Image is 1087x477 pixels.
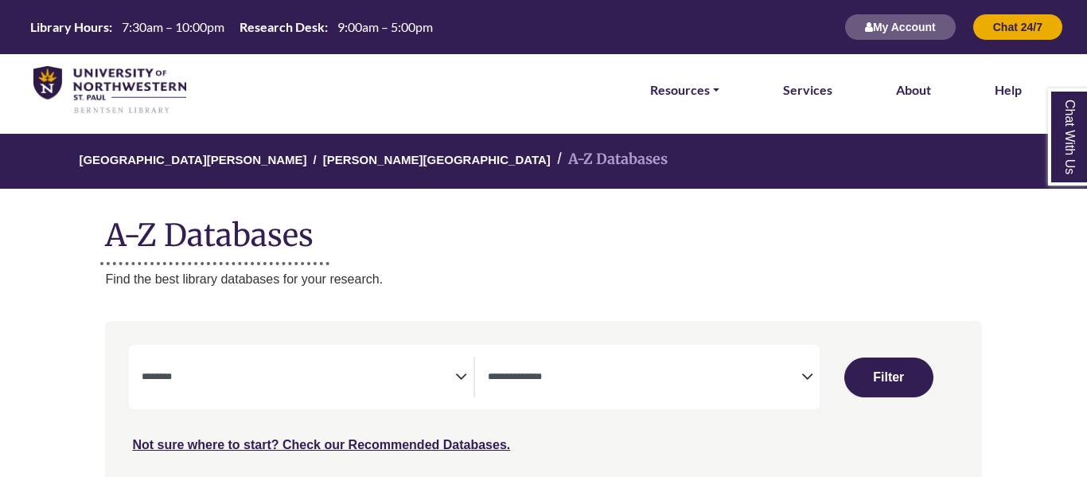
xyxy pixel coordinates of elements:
[896,80,931,100] a: About
[105,205,981,253] h1: A-Z Databases
[844,20,956,33] a: My Account
[844,358,933,397] button: Submit for Search Results
[33,66,186,115] img: library_home
[337,19,433,34] span: 9:00am – 5:00pm
[844,14,956,41] button: My Account
[233,18,329,35] th: Research Desk:
[105,269,981,290] p: Find the best library databases for your research.
[24,18,439,33] table: Hours Today
[551,148,668,171] li: A-Z Databases
[122,19,224,34] span: 7:30am – 10:00pm
[79,151,306,166] a: [GEOGRAPHIC_DATA][PERSON_NAME]
[24,18,113,35] th: Library Hours:
[972,20,1063,33] a: Chat 24/7
[972,14,1063,41] button: Chat 24/7
[142,372,455,385] textarea: Search
[132,438,510,452] a: Not sure where to start? Check our Recommended Databases.
[488,372,801,385] textarea: Search
[995,80,1022,100] a: Help
[650,80,719,100] a: Resources
[323,151,551,166] a: [PERSON_NAME][GEOGRAPHIC_DATA]
[105,134,981,189] nav: breadcrumb
[783,80,832,100] a: Services
[24,18,439,37] a: Hours Today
